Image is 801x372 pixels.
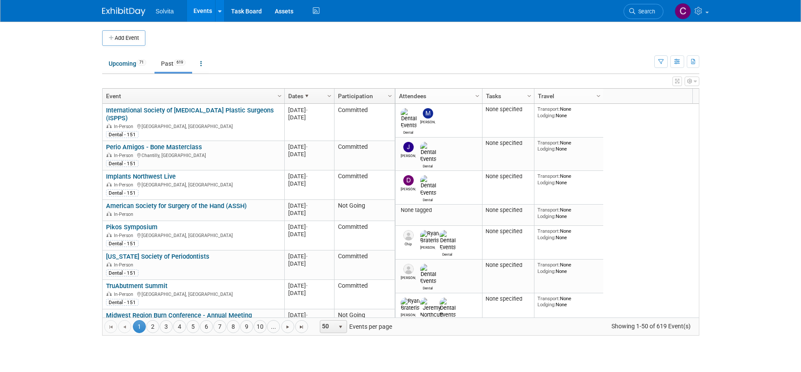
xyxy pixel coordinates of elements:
[187,320,199,333] a: 5
[486,140,531,147] div: None specified
[106,122,280,130] div: [GEOGRAPHIC_DATA], [GEOGRAPHIC_DATA]
[288,289,330,297] div: [DATE]
[102,55,153,72] a: Upcoming71
[288,311,330,319] div: [DATE]
[106,282,167,290] a: TruAbutment Summit
[403,264,414,274] img: Adrienne Farrell
[288,282,330,289] div: [DATE]
[288,151,330,158] div: [DATE]
[325,89,334,102] a: Column Settings
[306,202,308,209] span: -
[102,7,145,16] img: ExhibitDay
[337,324,344,330] span: select
[401,274,416,280] div: Adrienne Farrell
[403,230,414,241] img: Chip Shafer
[106,223,158,231] a: Pikos Symposium
[281,320,294,333] a: Go to the next page
[420,230,439,244] img: Ryan Brateris
[137,59,146,66] span: 71
[420,163,435,168] div: Dental Events
[440,230,456,251] img: Dental Events
[114,292,136,297] span: In-Person
[420,285,435,290] div: Dental Events
[267,320,280,333] a: ...
[118,320,131,333] a: Go to the previous page
[526,93,533,99] span: Column Settings
[603,320,698,332] span: Showing 1-50 of 619 Event(s)
[334,200,395,221] td: Not Going
[537,146,556,152] span: Lodging:
[288,231,330,238] div: [DATE]
[288,143,330,151] div: [DATE]
[240,320,253,333] a: 9
[288,114,330,121] div: [DATE]
[537,180,556,186] span: Lodging:
[114,233,136,238] span: In-Person
[537,140,600,152] div: None None
[106,182,112,186] img: In-Person Event
[306,282,308,289] span: -
[160,320,173,333] a: 3
[399,207,479,214] div: None tagged
[213,320,226,333] a: 7
[106,189,138,196] div: Dental - 151
[486,228,531,235] div: None specified
[537,112,556,119] span: Lodging:
[295,320,308,333] a: Go to the last page
[401,311,416,317] div: Ryan Brateris
[334,250,395,280] td: Committed
[537,173,600,186] div: None None
[537,301,556,308] span: Lodging:
[320,321,335,333] span: 50
[474,93,481,99] span: Column Settings
[486,173,531,180] div: None specified
[173,320,186,333] a: 4
[594,89,603,102] a: Column Settings
[106,299,138,306] div: Dental - 151
[106,292,112,296] img: In-Person Event
[399,89,476,103] a: Attendees
[114,153,136,158] span: In-Person
[538,89,598,103] a: Travel
[420,196,435,202] div: Dental Events
[275,89,284,102] a: Column Settings
[675,3,691,19] img: Cindy Miller
[288,106,330,114] div: [DATE]
[154,55,192,72] a: Past619
[106,106,274,122] a: International Society of [MEDICAL_DATA] Plastic Surgeons (ISPPS)
[537,262,600,274] div: None None
[107,324,114,330] span: Go to the first page
[401,129,416,135] div: Dental Events
[106,173,176,180] a: Implants Northwest Live
[440,298,456,318] img: Dental Events
[288,260,330,267] div: [DATE]
[306,253,308,260] span: -
[146,320,159,333] a: 2
[106,253,209,260] a: [US_STATE] Society of Periodontists
[624,4,663,19] a: Search
[334,221,395,250] td: Committed
[537,173,560,179] span: Transport:
[537,228,560,234] span: Transport:
[420,175,437,196] img: Dental Events
[524,89,534,102] a: Column Settings
[537,295,560,301] span: Transport:
[537,213,556,219] span: Lodging:
[114,182,136,188] span: In-Person
[420,264,437,285] img: Dental Events
[401,298,420,311] img: Ryan Brateris
[334,141,395,170] td: Committed
[106,160,138,167] div: Dental - 151
[486,295,531,302] div: None specified
[440,251,455,257] div: Dental Events
[401,241,416,246] div: Chip Shafer
[486,262,531,269] div: None specified
[306,173,308,180] span: -
[537,295,600,308] div: None None
[537,207,560,213] span: Transport:
[106,202,247,210] a: American Society for Surgery of the Hand (ASSH)
[254,320,267,333] a: 10
[106,290,280,298] div: [GEOGRAPHIC_DATA], [GEOGRAPHIC_DATA]
[473,89,482,102] a: Column Settings
[306,224,308,230] span: -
